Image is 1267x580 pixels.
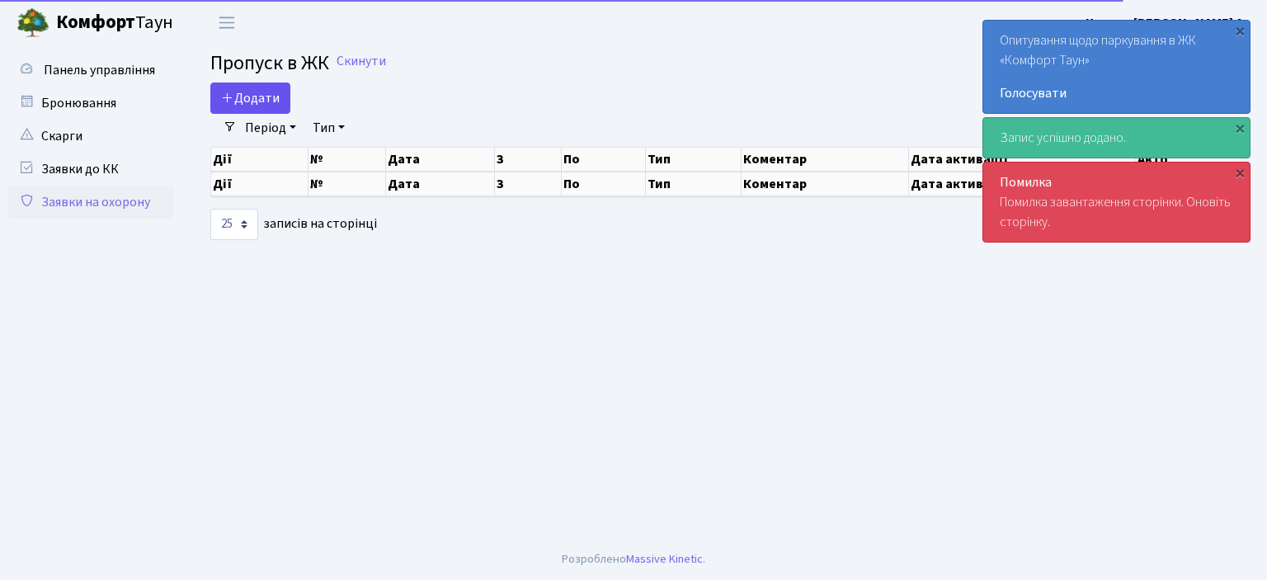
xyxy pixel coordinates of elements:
th: № [309,148,386,171]
th: По [562,172,646,196]
a: Заявки на охорону [8,186,173,219]
div: Помилка завантаження сторінки. Оновіть сторінку. [983,163,1250,242]
span: Пропуск в ЖК [210,49,329,78]
span: Додати [221,89,280,107]
th: Дата активації [909,148,1135,171]
th: Дата [386,172,495,196]
a: Голосувати [1000,83,1233,103]
a: Додати [210,83,290,114]
div: Запис успішно додано. [983,118,1250,158]
div: Опитування щодо паркування в ЖК «Комфорт Таун» [983,21,1250,113]
div: Розроблено . [562,550,705,568]
select: записів на сторінці [210,209,258,240]
a: Тип [306,114,351,142]
th: Коментар [742,148,910,171]
strong: Помилка [1000,173,1052,191]
a: Massive Kinetic [626,550,703,568]
th: З [495,148,562,171]
a: Бронювання [8,87,173,120]
th: По [562,148,646,171]
th: Дата [386,148,495,171]
a: Період [238,114,303,142]
th: Тип [646,148,742,171]
button: Переключити навігацію [206,9,247,36]
span: Таун [56,9,173,37]
a: Заявки до КК [8,153,173,186]
a: Цитрус [PERSON_NAME] А. [1086,13,1247,33]
b: Цитрус [PERSON_NAME] А. [1086,14,1247,32]
img: logo.png [16,7,49,40]
div: × [1232,22,1248,39]
div: × [1232,120,1248,136]
th: № [309,172,386,196]
div: × [1232,164,1248,181]
b: Комфорт [56,9,135,35]
a: Скинути [337,54,386,69]
a: Скарги [8,120,173,153]
span: Панель управління [44,61,155,79]
th: Тип [646,172,742,196]
a: Панель управління [8,54,173,87]
th: Коментар [742,172,910,196]
label: записів на сторінці [210,209,377,240]
th: Дії [211,172,309,196]
th: Дії [211,148,309,171]
th: Дата активації [909,172,1135,196]
th: З [495,172,562,196]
